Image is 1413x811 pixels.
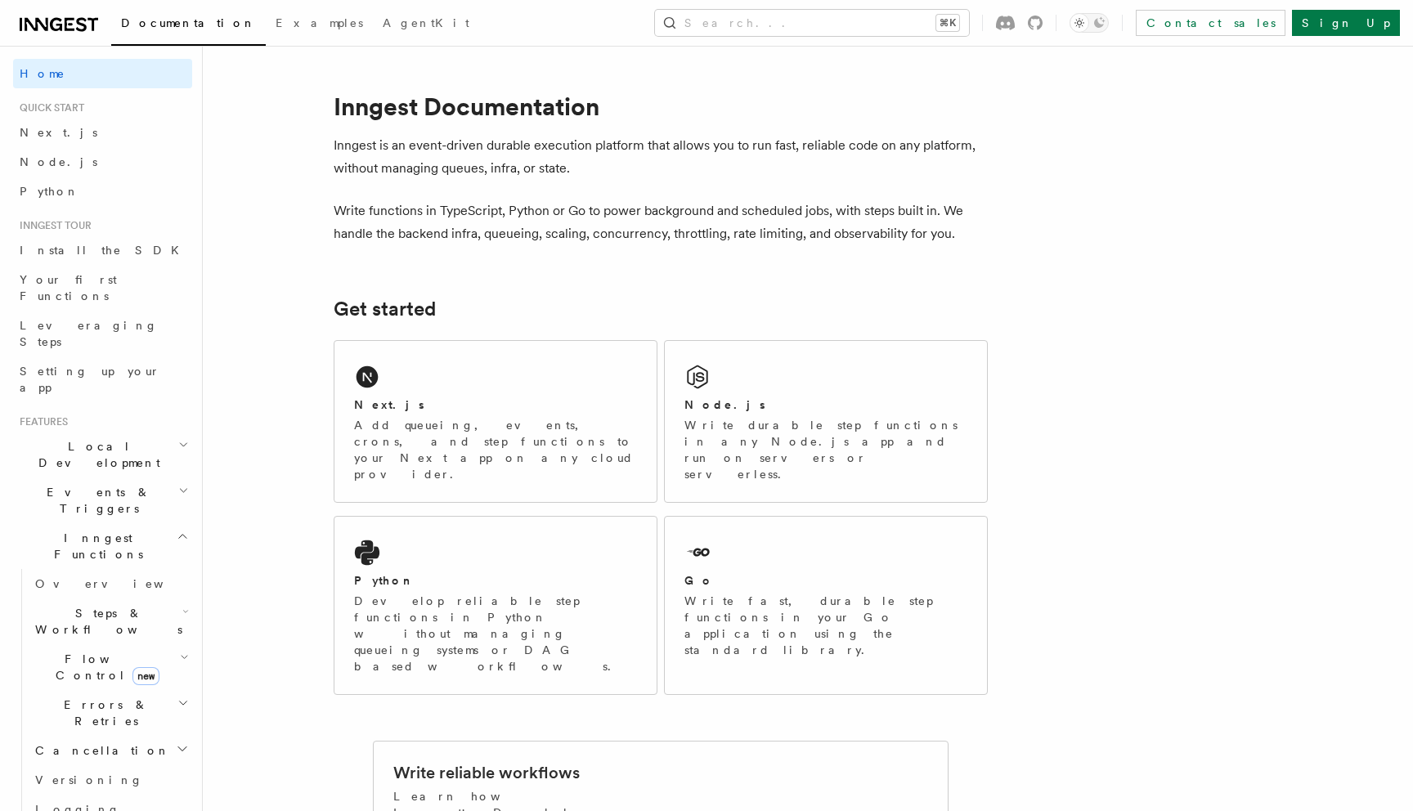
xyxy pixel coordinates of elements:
[266,5,373,44] a: Examples
[29,651,180,683] span: Flow Control
[13,177,192,206] a: Python
[29,736,192,765] button: Cancellation
[13,219,92,232] span: Inngest tour
[29,598,192,644] button: Steps & Workflows
[111,5,266,46] a: Documentation
[373,5,479,44] a: AgentKit
[13,101,84,114] span: Quick start
[20,319,158,348] span: Leveraging Steps
[1292,10,1400,36] a: Sign Up
[13,523,192,569] button: Inngest Functions
[13,530,177,562] span: Inngest Functions
[13,438,178,471] span: Local Development
[13,477,192,523] button: Events & Triggers
[393,761,580,784] h2: Write reliable workflows
[20,244,189,257] span: Install the SDK
[684,397,765,413] h2: Node.js
[354,572,415,589] h2: Python
[20,155,97,168] span: Node.js
[13,432,192,477] button: Local Development
[29,742,170,759] span: Cancellation
[13,356,192,402] a: Setting up your app
[20,273,117,302] span: Your first Functions
[334,199,988,245] p: Write functions in TypeScript, Python or Go to power background and scheduled jobs, with steps bu...
[20,365,160,394] span: Setting up your app
[13,265,192,311] a: Your first Functions
[13,415,68,428] span: Features
[334,92,988,121] h1: Inngest Documentation
[664,340,988,503] a: Node.jsWrite durable step functions in any Node.js app and run on servers or serverless.
[29,605,182,638] span: Steps & Workflows
[1136,10,1285,36] a: Contact sales
[1070,13,1109,33] button: Toggle dark mode
[29,697,177,729] span: Errors & Retries
[132,667,159,685] span: new
[13,235,192,265] a: Install the SDK
[655,10,969,36] button: Search...⌘K
[29,690,192,736] button: Errors & Retries
[354,417,637,482] p: Add queueing, events, crons, and step functions to your Next app on any cloud provider.
[684,593,967,658] p: Write fast, durable step functions in your Go application using the standard library.
[20,185,79,198] span: Python
[383,16,469,29] span: AgentKit
[334,298,436,320] a: Get started
[354,593,637,674] p: Develop reliable step functions in Python without managing queueing systems or DAG based workflows.
[13,147,192,177] a: Node.js
[20,126,97,139] span: Next.js
[13,311,192,356] a: Leveraging Steps
[684,572,714,589] h2: Go
[13,118,192,147] a: Next.js
[13,484,178,517] span: Events & Triggers
[334,516,657,695] a: PythonDevelop reliable step functions in Python without managing queueing systems or DAG based wo...
[13,59,192,88] a: Home
[29,569,192,598] a: Overview
[334,134,988,180] p: Inngest is an event-driven durable execution platform that allows you to run fast, reliable code ...
[334,340,657,503] a: Next.jsAdd queueing, events, crons, and step functions to your Next app on any cloud provider.
[354,397,424,413] h2: Next.js
[276,16,363,29] span: Examples
[35,773,143,786] span: Versioning
[20,65,65,82] span: Home
[35,577,204,590] span: Overview
[29,644,192,690] button: Flow Controlnew
[936,15,959,31] kbd: ⌘K
[664,516,988,695] a: GoWrite fast, durable step functions in your Go application using the standard library.
[684,417,967,482] p: Write durable step functions in any Node.js app and run on servers or serverless.
[121,16,256,29] span: Documentation
[29,765,192,795] a: Versioning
